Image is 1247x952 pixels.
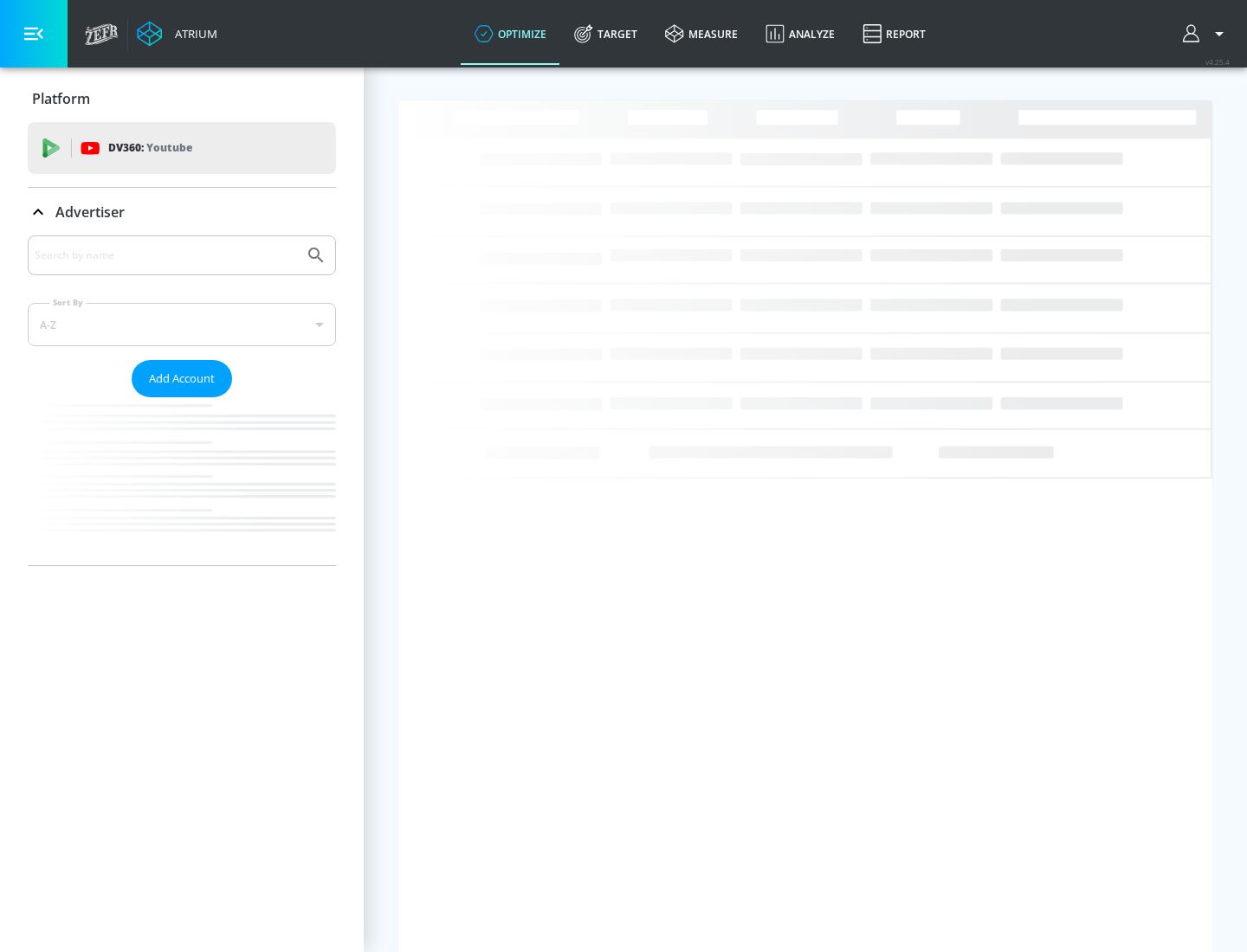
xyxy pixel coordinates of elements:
[55,203,125,222] p: Advertiser
[1205,57,1230,67] span: v 4.25.4
[168,26,217,42] div: Atrium
[28,188,336,236] div: Advertiser
[28,303,336,346] div: A-Z
[28,397,336,565] nav: list of Advertiser
[461,3,560,65] a: optimize
[28,74,336,123] div: Platform
[32,89,90,108] p: Platform
[752,3,849,65] a: Analyze
[651,3,752,65] a: measure
[146,138,192,157] p: Youtube
[137,21,217,47] a: Atrium
[849,3,940,65] a: Report
[132,360,232,397] button: Add Account
[49,297,87,308] label: Sort By
[560,3,651,65] a: Target
[28,235,336,565] div: Advertiser
[28,122,336,174] div: DV360: Youtube
[149,369,215,389] span: Add Account
[108,138,192,158] p: DV360:
[35,244,297,267] input: Search by name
